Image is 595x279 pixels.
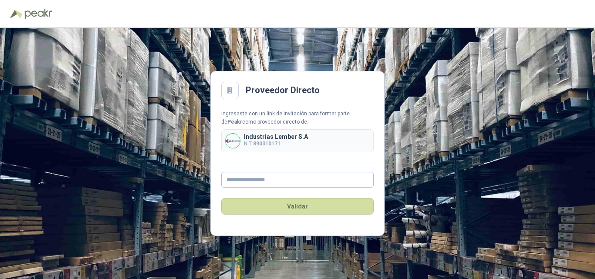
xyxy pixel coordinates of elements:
img: Company Logo [226,134,240,148]
img: Logo [10,10,23,18]
h2: Proveedor Directo [246,84,320,97]
p: NIT [244,140,308,148]
div: Ingresaste con un link de invitación para formar parte de como proveedor directo de: [221,110,374,126]
b: 890310171 [253,141,281,147]
b: Peakr [227,119,242,125]
img: Peakr [24,9,52,19]
button: Validar [221,198,374,215]
p: Industrias Lember S.A [244,134,308,140]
